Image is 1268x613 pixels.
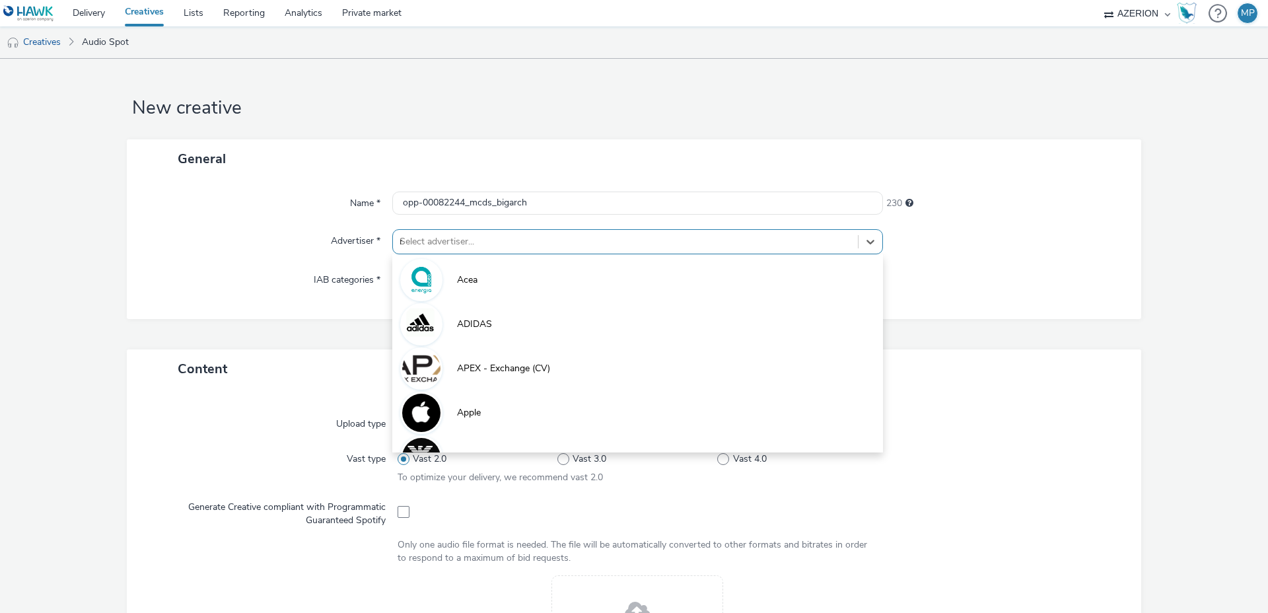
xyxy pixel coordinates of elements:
[886,197,902,210] span: 230
[392,192,883,215] input: Name
[457,273,477,287] span: Acea
[1177,3,1197,24] img: Hawk Academy
[905,197,913,210] div: Maximum 255 characters
[402,305,440,343] img: ADIDAS
[398,471,603,484] span: To optimize your delivery, we recommend vast 2.0
[413,452,446,466] span: Vast 2.0
[402,438,440,476] img: Armani
[7,36,20,50] img: audio
[457,362,550,375] span: APEX - Exchange (CV)
[457,318,492,331] span: ADIDAS
[457,406,481,419] span: Apple
[733,452,767,466] span: Vast 4.0
[127,96,1141,121] h1: New creative
[331,412,391,431] label: Upload type
[345,192,386,210] label: Name *
[341,447,391,466] label: Vast type
[326,229,386,248] label: Advertiser *
[1177,3,1202,24] a: Hawk Academy
[75,26,135,58] a: Audio Spot
[178,150,226,168] span: General
[573,452,606,466] span: Vast 3.0
[308,268,386,287] label: IAB categories *
[402,261,440,299] img: Acea
[398,538,878,565] div: Only one audio file format is needed. The file will be automatically converted to other formats a...
[151,495,391,528] label: Generate Creative compliant with Programmatic Guaranteed Spotify
[3,5,54,22] img: undefined Logo
[402,394,440,432] img: Apple
[457,451,487,464] span: Armani
[178,360,227,378] span: Content
[1241,3,1255,23] div: MP
[402,349,440,388] img: APEX - Exchange (CV)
